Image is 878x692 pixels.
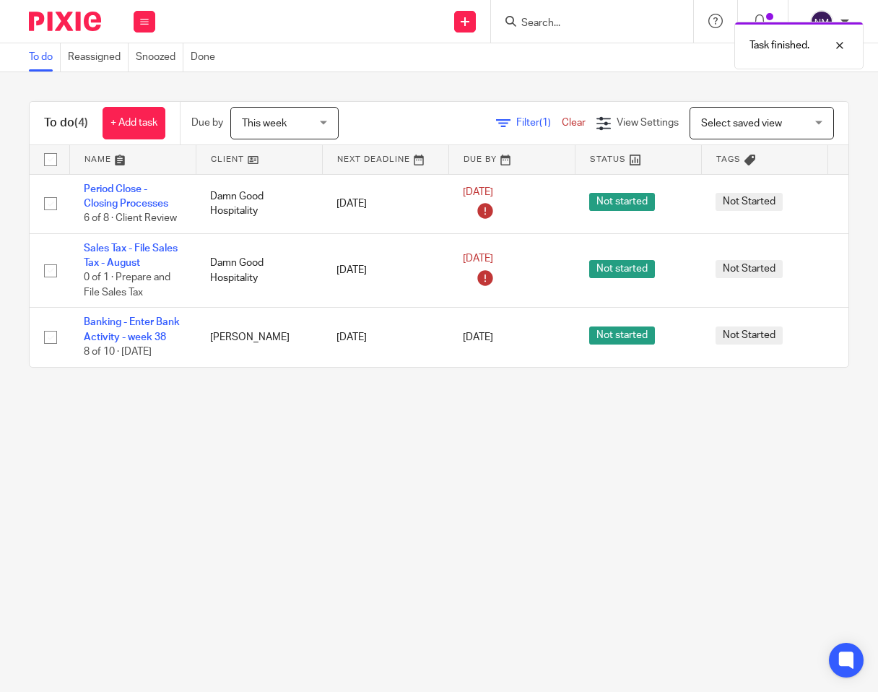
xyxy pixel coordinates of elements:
a: + Add task [103,107,165,139]
span: [DATE] [463,332,493,342]
span: Tags [716,155,741,163]
td: Damn Good Hospitality [196,174,322,233]
td: Damn Good Hospitality [196,233,322,308]
td: [DATE] [322,174,448,233]
td: [DATE] [322,233,448,308]
span: Not Started [716,193,783,211]
span: (4) [74,117,88,129]
a: Snoozed [136,43,183,72]
span: 8 of 10 · [DATE] [84,347,152,357]
a: Done [191,43,222,72]
span: Not Started [716,326,783,345]
p: Task finished. [749,38,809,53]
span: View Settings [617,118,679,128]
span: Not Started [716,260,783,278]
a: To do [29,43,61,72]
a: Period Close - Closing Processes [84,184,168,209]
span: This week [242,118,287,129]
span: Filter [516,118,562,128]
td: [DATE] [322,308,448,367]
a: Sales Tax - File Sales Tax - August [84,243,178,268]
a: Banking - Enter Bank Activity - week 38 [84,317,180,342]
span: 0 of 1 · Prepare and File Sales Tax [84,273,170,298]
span: [DATE] [463,187,493,197]
img: Pixie [29,12,101,31]
span: Not started [589,193,655,211]
a: Clear [562,118,586,128]
span: Not started [589,326,655,345]
img: svg%3E [810,10,833,33]
p: Due by [191,116,223,130]
span: Not started [589,260,655,278]
span: (1) [539,118,551,128]
span: Select saved view [701,118,782,129]
a: Reassigned [68,43,129,72]
span: 6 of 8 · Client Review [84,213,177,223]
td: [PERSON_NAME] [196,308,322,367]
h1: To do [44,116,88,131]
span: [DATE] [463,254,493,264]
